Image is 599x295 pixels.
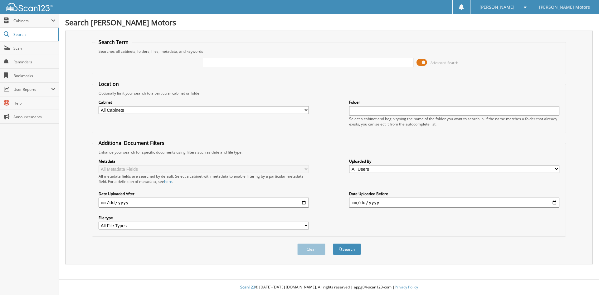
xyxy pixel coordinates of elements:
[349,159,559,164] label: Uploaded By
[349,100,559,105] label: Folder
[480,5,514,9] span: [PERSON_NAME]
[13,73,56,78] span: Bookmarks
[99,198,309,208] input: start
[95,91,563,96] div: Optionally limit your search to a particular cabinet or folder
[297,243,325,255] button: Clear
[13,87,51,92] span: User Reports
[99,174,309,184] div: All metadata fields are searched by default. Select a cabinet with metadata to enable filtering b...
[13,114,56,120] span: Announcements
[95,49,563,54] div: Searches all cabinets, folders, files, metadata, and keywords
[349,116,559,127] div: Select a cabinet and begin typing the name of the folder you want to search in. If the name match...
[99,215,309,220] label: File type
[13,59,56,65] span: Reminders
[6,3,53,11] img: scan123-logo-white.svg
[99,191,309,196] label: Date Uploaded After
[99,159,309,164] label: Metadata
[99,100,309,105] label: Cabinet
[95,39,132,46] legend: Search Term
[13,18,51,23] span: Cabinets
[349,191,559,196] label: Date Uploaded Before
[164,179,172,184] a: here
[395,284,418,290] a: Privacy Policy
[95,81,122,87] legend: Location
[333,243,361,255] button: Search
[240,284,255,290] span: Scan123
[13,32,55,37] span: Search
[65,17,593,27] h1: Search [PERSON_NAME] Motors
[349,198,559,208] input: end
[431,60,458,65] span: Advanced Search
[95,150,563,155] div: Enhance your search for specific documents using filters such as date and file type.
[13,101,56,106] span: Help
[13,46,56,51] span: Scan
[95,140,168,146] legend: Additional Document Filters
[568,265,599,295] iframe: Chat Widget
[59,280,599,295] div: © [DATE]-[DATE] [DOMAIN_NAME]. All rights reserved | appg04-scan123-com |
[539,5,590,9] span: [PERSON_NAME] Motors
